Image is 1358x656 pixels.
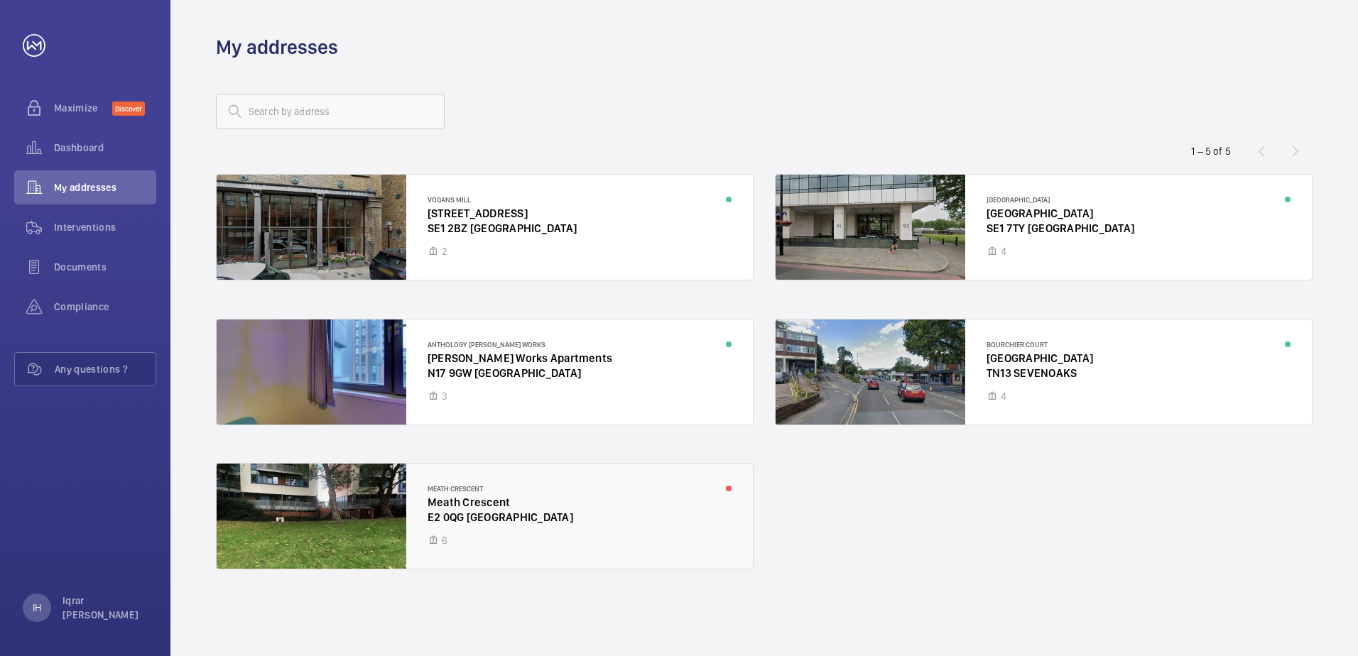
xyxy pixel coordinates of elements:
[216,94,445,129] input: Search by address
[1191,144,1231,158] div: 1 – 5 of 5
[54,101,112,115] span: Maximize
[63,594,148,622] p: Iqrar [PERSON_NAME]
[216,34,338,60] h1: My addresses
[55,362,156,376] span: Any questions ?
[54,300,156,314] span: Compliance
[54,220,156,234] span: Interventions
[54,180,156,195] span: My addresses
[33,601,41,615] p: IH
[112,102,145,116] span: Discover
[54,141,156,155] span: Dashboard
[54,260,156,274] span: Documents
